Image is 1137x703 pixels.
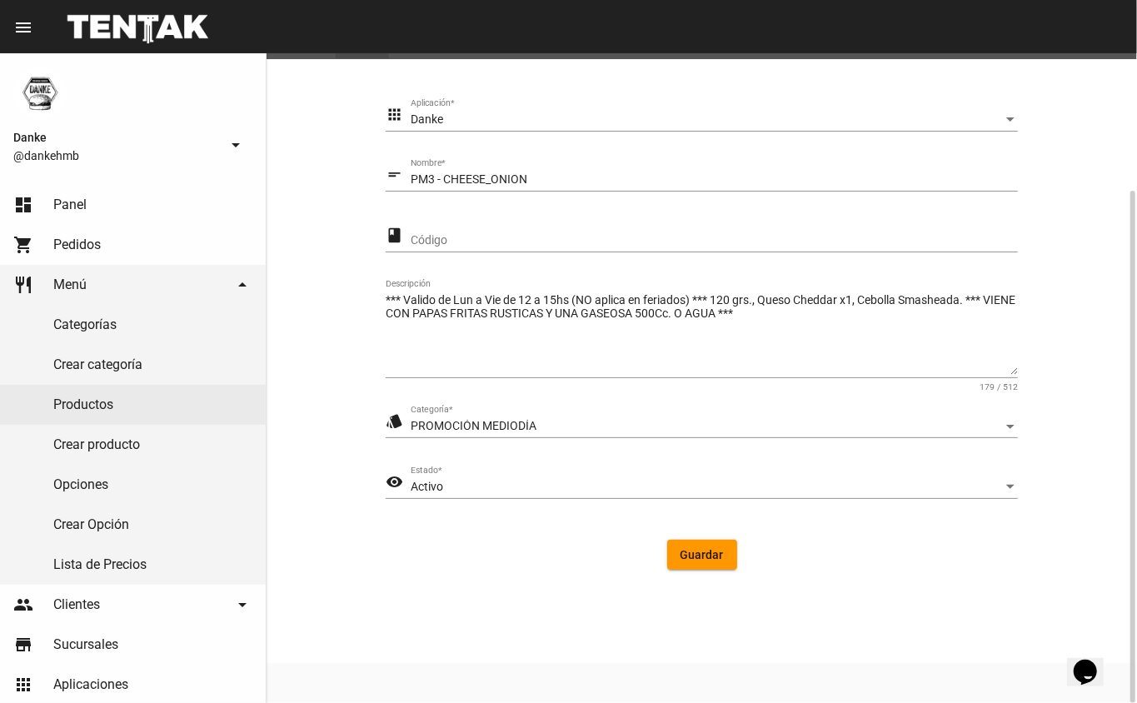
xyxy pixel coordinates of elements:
span: Sucursales [53,636,118,653]
span: Activo [411,480,443,493]
span: Pedidos [53,237,101,253]
img: 1d4517d0-56da-456b-81f5-6111ccf01445.png [13,67,67,120]
mat-icon: apps [386,105,403,125]
mat-icon: visibility [386,472,403,492]
mat-icon: shopping_cart [13,235,33,255]
span: Guardar [681,548,724,561]
mat-icon: short_text [386,165,403,185]
mat-icon: class [386,226,403,246]
span: Panel [53,197,87,213]
span: Danke [13,127,219,147]
span: Danke [411,112,443,126]
input: Nombre [411,173,1018,187]
mat-icon: apps [13,675,33,695]
mat-select: Categoría [411,420,1018,433]
mat-icon: arrow_drop_down [226,135,246,155]
span: @dankehmb [13,147,219,164]
mat-hint: 179 / 512 [980,382,1018,392]
span: Clientes [53,596,100,613]
mat-icon: dashboard [13,195,33,215]
mat-icon: restaurant [13,275,33,295]
span: Menú [53,277,87,293]
mat-icon: menu [13,17,33,37]
span: Aplicaciones [53,676,128,693]
mat-icon: arrow_drop_down [232,595,252,615]
span: PROMOCIÓN MEDIODÍA [411,419,536,432]
mat-select: Aplicación [411,113,1018,127]
mat-icon: store [13,635,33,655]
mat-icon: style [386,411,403,431]
mat-icon: people [13,595,33,615]
button: Guardar [667,540,737,570]
input: Código [411,234,1018,247]
mat-select: Estado [411,481,1018,494]
iframe: chat widget [1067,636,1120,686]
mat-icon: arrow_drop_down [232,275,252,295]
